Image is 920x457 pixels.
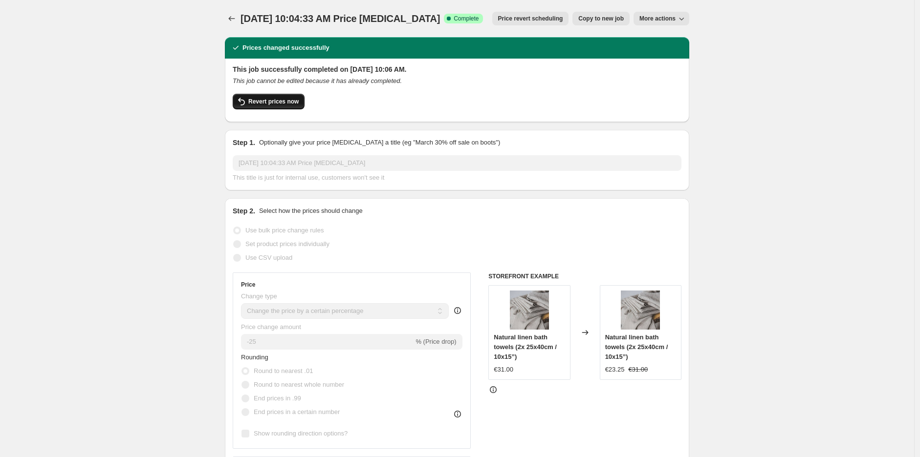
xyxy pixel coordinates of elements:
[453,306,462,315] div: help
[498,15,563,22] span: Price revert scheduling
[233,64,681,74] h2: This job successfully completed on [DATE] 10:06 AM.
[621,291,660,330] img: 2022Forestland-24_80x.jpg
[233,94,305,109] button: Revert prices now
[254,430,348,437] span: Show rounding direction options?
[254,408,340,415] span: End prices in a certain number
[241,13,440,24] span: [DATE] 10:04:33 AM Price [MEDICAL_DATA]
[634,12,689,25] button: More actions
[241,292,277,300] span: Change type
[233,206,255,216] h2: Step 2.
[242,43,329,53] h2: Prices changed successfully
[488,272,681,280] h6: STOREFRONT EXAMPLE
[245,240,329,248] span: Set product prices individually
[416,338,456,345] span: % (Price drop)
[628,366,648,373] span: €31.00
[225,12,239,25] button: Price change jobs
[454,15,479,22] span: Complete
[605,333,668,360] span: Natural linen bath towels (2x 25x40cm / 10x15”)
[248,98,299,105] span: Revert prices now
[578,15,624,22] span: Copy to new job
[233,174,384,181] span: This title is just for internal use, customers won't see it
[233,138,255,147] h2: Step 1.
[254,367,313,374] span: Round to nearest .01
[572,12,630,25] button: Copy to new job
[233,77,402,84] i: This job cannot be edited because it has already completed.
[494,333,557,360] span: Natural linen bath towels (2x 25x40cm / 10x15”)
[605,366,625,373] span: €23.25
[241,323,301,331] span: Price change amount
[259,206,363,216] p: Select how the prices should change
[254,395,301,402] span: End prices in .99
[494,366,513,373] span: €31.00
[241,353,268,361] span: Rounding
[233,155,681,171] input: 30% off holiday sale
[245,227,324,234] span: Use bulk price change rules
[639,15,676,22] span: More actions
[492,12,569,25] button: Price revert scheduling
[254,381,344,388] span: Round to nearest whole number
[241,281,255,289] h3: Price
[245,254,292,261] span: Use CSV upload
[510,291,549,330] img: 2022Forestland-24_80x.jpg
[259,138,500,147] p: Optionally give your price [MEDICAL_DATA] a title (eg "March 30% off sale on boots")
[241,334,414,350] input: -15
